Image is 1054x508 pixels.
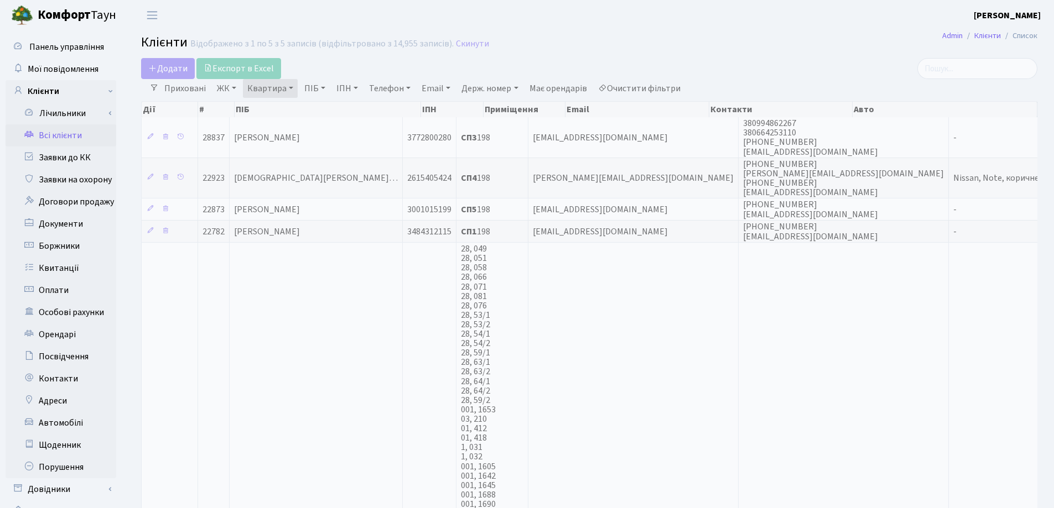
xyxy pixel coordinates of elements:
a: Щоденник [6,434,116,456]
a: Має орендарів [525,79,591,98]
th: ІПН [421,102,484,117]
a: Особові рахунки [6,301,116,323]
span: 198 [461,226,490,238]
a: ІПН [332,79,362,98]
th: Контакти [709,102,853,117]
span: - [953,203,957,216]
a: Боржники [6,235,116,257]
span: 22873 [203,203,225,216]
th: Приміщення [484,102,565,117]
span: Клієнти [141,33,188,52]
a: ЖК [212,79,241,98]
span: [PERSON_NAME] [234,203,300,216]
span: - [953,226,957,238]
li: Список [1001,30,1037,42]
span: 3001015199 [407,203,451,216]
a: Лічильники [13,102,116,124]
span: [PHONE_NUMBER] [PERSON_NAME][EMAIL_ADDRESS][DOMAIN_NAME] [PHONE_NUMBER] [EMAIL_ADDRESS][DOMAIN_NAME] [743,158,944,198]
a: Квартира [243,79,298,98]
button: Переключити навігацію [138,6,166,24]
th: ПІБ [235,102,421,117]
span: [DEMOGRAPHIC_DATA][PERSON_NAME]… [234,172,398,184]
a: Телефон [365,79,415,98]
a: Мої повідомлення [6,58,116,80]
span: 3772800280 [407,132,451,144]
th: # [198,102,235,117]
a: Admin [942,30,963,41]
span: 198 [461,132,490,144]
a: Договори продажу [6,191,116,213]
a: Експорт в Excel [196,58,281,79]
a: Оплати [6,279,116,301]
a: [PERSON_NAME] [974,9,1041,22]
input: Пошук... [917,58,1037,79]
th: Email [565,102,709,117]
span: 2615405424 [407,172,451,184]
span: [PERSON_NAME][EMAIL_ADDRESS][DOMAIN_NAME] [533,172,734,184]
a: Автомобілі [6,412,116,434]
span: 380994862267 380664253110 [PHONE_NUMBER] [EMAIL_ADDRESS][DOMAIN_NAME] [743,117,878,158]
span: 22782 [203,226,225,238]
a: Всі клієнти [6,124,116,146]
th: Дії [142,102,198,117]
span: 198 [461,203,490,216]
span: [EMAIL_ADDRESS][DOMAIN_NAME] [533,132,668,144]
span: [PERSON_NAME] [234,226,300,238]
a: Порушення [6,456,116,478]
a: Клієнти [974,30,1001,41]
nav: breadcrumb [926,24,1054,48]
a: Панель управління [6,36,116,58]
span: 22923 [203,172,225,184]
a: Очистити фільтри [594,79,685,98]
a: Заявки на охорону [6,169,116,191]
a: Орендарі [6,323,116,345]
a: Квитанції [6,257,116,279]
a: ПІБ [300,79,330,98]
a: Посвідчення [6,345,116,368]
span: Таун [38,6,116,25]
span: [PHONE_NUMBER] [EMAIL_ADDRESS][DOMAIN_NAME] [743,221,878,243]
span: Панель управління [29,41,104,53]
a: Держ. номер [457,79,522,98]
a: Довідники [6,478,116,500]
span: - [953,132,957,144]
a: Скинути [456,39,489,49]
b: СП1 [461,226,477,238]
span: Мої повідомлення [28,63,98,75]
th: Авто [853,102,1037,117]
a: Контакти [6,368,116,390]
span: 28837 [203,132,225,144]
a: Приховані [160,79,210,98]
a: Email [417,79,455,98]
div: Відображено з 1 по 5 з 5 записів (відфільтровано з 14,955 записів). [190,39,454,49]
span: 198 [461,172,490,184]
span: [PHONE_NUMBER] [EMAIL_ADDRESS][DOMAIN_NAME] [743,199,878,221]
span: [EMAIL_ADDRESS][DOMAIN_NAME] [533,203,668,216]
span: Додати [148,62,188,75]
span: [EMAIL_ADDRESS][DOMAIN_NAME] [533,226,668,238]
a: Адреси [6,390,116,412]
b: СП3 [461,132,477,144]
span: [PERSON_NAME] [234,132,300,144]
a: Документи [6,213,116,235]
b: СП4 [461,172,477,184]
a: Заявки до КК [6,146,116,169]
span: 3484312115 [407,226,451,238]
a: Додати [141,58,195,79]
b: Комфорт [38,6,91,24]
img: logo.png [11,4,33,27]
a: Клієнти [6,80,116,102]
b: СП5 [461,203,477,216]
